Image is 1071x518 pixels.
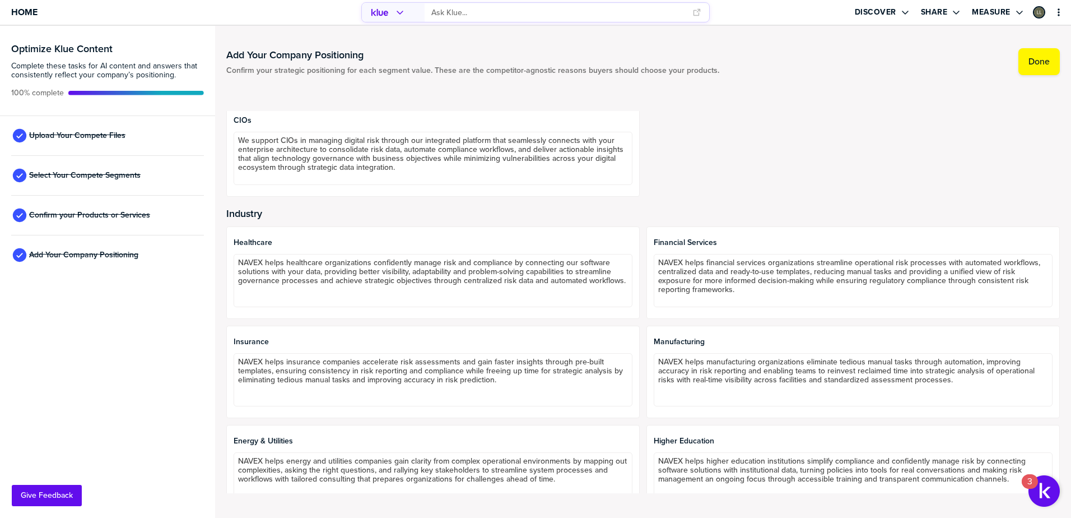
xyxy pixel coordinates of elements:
[1028,56,1050,67] label: Done
[29,251,138,260] span: Add Your Company Positioning
[226,208,1060,219] h2: Industry
[972,7,1011,17] label: Measure
[855,7,896,17] label: Discover
[226,48,719,62] h1: Add Your Company Positioning
[234,452,632,506] textarea: NAVEX helps energy and utilities companies gain clarity from complex operational environments by ...
[654,337,1053,346] span: Manufacturing
[1027,482,1032,496] div: 3
[11,44,204,54] h3: Optimize Klue Content
[234,437,632,446] span: Energy & Utilities
[234,254,632,307] textarea: NAVEX helps healthcare organizations confidently manage risk and compliance by connecting our sof...
[29,171,141,180] span: Select Your Compete Segments
[1033,6,1045,18] div: Lindsay Lawler
[226,66,719,75] span: Confirm your strategic positioning for each segment value. These are the competitor-agnostic reas...
[234,238,632,247] span: Healthcare
[431,3,685,22] input: Ask Klue...
[234,337,632,346] span: Insurance
[234,116,632,125] span: CIOs
[654,437,1053,446] span: Higher Education
[654,238,1053,247] span: Financial Services
[654,452,1053,506] textarea: NAVEX helps higher education institutions simplify compliance and confidently manage risk by conn...
[1034,7,1044,17] img: 57d6dcb9b6d4b3943da97fe41573ba18-sml.png
[29,131,125,140] span: Upload Your Compete Files
[12,485,82,506] button: Give Feedback
[654,254,1053,307] textarea: NAVEX helps financial services organizations streamline operational risk processes with automated...
[1028,475,1060,507] button: Open Resource Center, 3 new notifications
[11,62,204,80] span: Complete these tasks for AI content and answers that consistently reflect your company’s position...
[654,353,1053,406] textarea: NAVEX helps manufacturing organizations eliminate tedious manual tasks through automation, improv...
[234,353,632,406] textarea: NAVEX helps insurance companies accelerate risk assessments and gain faster insights through pre-...
[1032,5,1046,20] a: Edit Profile
[234,132,632,185] textarea: We support CIOs in managing digital risk through our integrated platform that seamlessly connects...
[11,7,38,17] span: Home
[921,7,948,17] label: Share
[29,211,150,220] span: Confirm your Products or Services
[11,89,64,98] span: Active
